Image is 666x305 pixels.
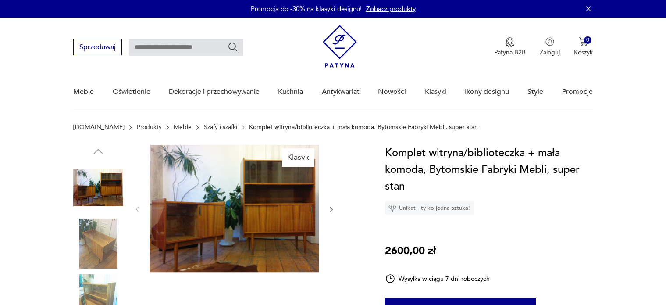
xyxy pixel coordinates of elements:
[73,162,123,212] img: Zdjęcie produktu Komplet witryna/biblioteczka + mała komoda, Bytomskie Fabryki Mebli, super stan
[545,37,554,46] img: Ikonka użytkownika
[73,75,94,109] a: Meble
[425,75,446,109] a: Klasyki
[366,4,416,13] a: Zobacz produkty
[169,75,260,109] a: Dekoracje i przechowywanie
[174,124,192,131] a: Meble
[562,75,593,109] a: Promocje
[574,48,593,57] p: Koszyk
[251,4,362,13] p: Promocja do -30% na klasyki designu!
[73,39,122,55] button: Sprzedawaj
[388,204,396,212] img: Ikona diamentu
[378,75,406,109] a: Nowości
[465,75,509,109] a: Ikony designu
[150,145,319,272] img: Zdjęcie produktu Komplet witryna/biblioteczka + mała komoda, Bytomskie Fabryki Mebli, super stan
[323,25,357,68] img: Patyna - sklep z meblami i dekoracjami vintage
[73,45,122,51] a: Sprzedawaj
[494,37,526,57] a: Ikona medaluPatyna B2B
[249,124,478,131] p: Komplet witryna/biblioteczka + mała komoda, Bytomskie Fabryki Mebli, super stan
[527,75,543,109] a: Style
[574,37,593,57] button: 0Koszyk
[278,75,303,109] a: Kuchnia
[494,37,526,57] button: Patyna B2B
[204,124,237,131] a: Szafy i szafki
[385,201,474,215] div: Unikat - tylko jedna sztuka!
[540,48,560,57] p: Zaloguj
[73,219,123,269] img: Zdjęcie produktu Komplet witryna/biblioteczka + mała komoda, Bytomskie Fabryki Mebli, super stan
[506,37,514,47] img: Ikona medalu
[579,37,588,46] img: Ikona koszyka
[73,124,125,131] a: [DOMAIN_NAME]
[282,148,314,167] div: Klasyk
[137,124,162,131] a: Produkty
[494,48,526,57] p: Patyna B2B
[584,36,591,44] div: 0
[385,273,490,284] div: Wysyłka w ciągu 7 dni roboczych
[540,37,560,57] button: Zaloguj
[228,42,238,52] button: Szukaj
[322,75,360,109] a: Antykwariat
[385,145,593,195] h1: Komplet witryna/biblioteczka + mała komoda, Bytomskie Fabryki Mebli, super stan
[113,75,150,109] a: Oświetlenie
[385,243,436,259] p: 2600,00 zł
